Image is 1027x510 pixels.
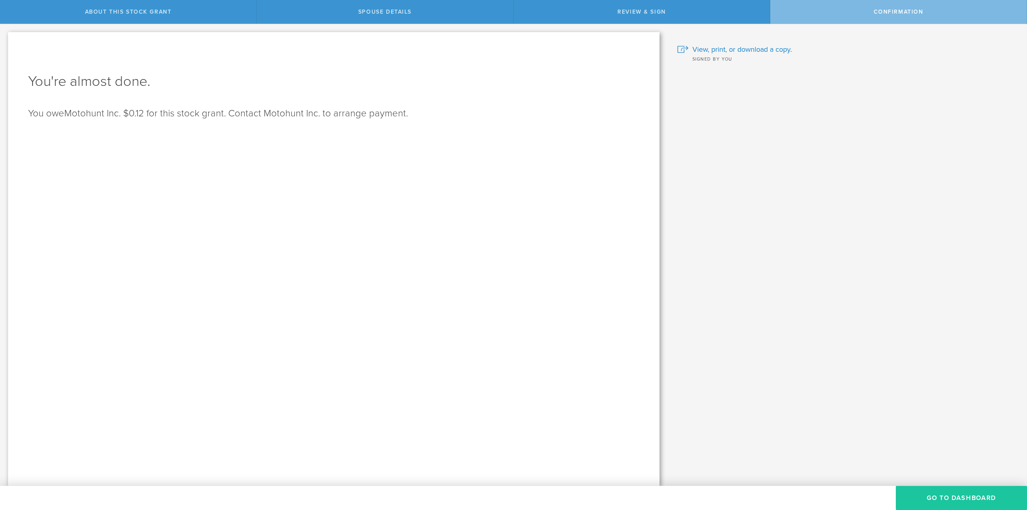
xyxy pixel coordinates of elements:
span: Review & Sign [617,8,666,15]
button: Go to Dashboard [896,486,1027,510]
h1: You're almost done. [28,72,639,91]
span: About this stock grant [85,8,172,15]
span: You owe [28,108,64,119]
p: Motohunt Inc. $0.12 for this stock grant. Contact Motohunt Inc. to arrange payment. [28,107,639,120]
span: Spouse Details [358,8,412,15]
span: View, print, or download a copy. [692,44,792,55]
iframe: Chat Widget [987,447,1027,486]
span: Confirmation [874,8,923,15]
div: Signed by you [677,55,1015,63]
